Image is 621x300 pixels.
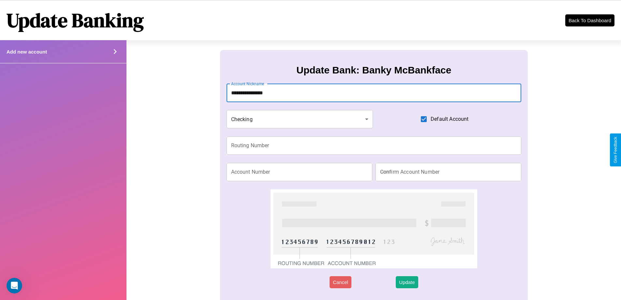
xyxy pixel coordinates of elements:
h3: Update Bank: Banky McBankface [296,65,451,76]
h4: Add new account [7,49,47,55]
div: Checking [227,110,373,128]
div: Give Feedback [613,137,618,163]
label: Account Nickname [231,81,264,87]
button: Update [396,276,418,288]
h1: Update Banking [7,7,144,34]
span: Default Account [431,115,468,123]
img: check [271,189,477,268]
button: Back To Dashboard [565,14,614,26]
button: Cancel [330,276,351,288]
iframe: Intercom live chat [7,278,22,293]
